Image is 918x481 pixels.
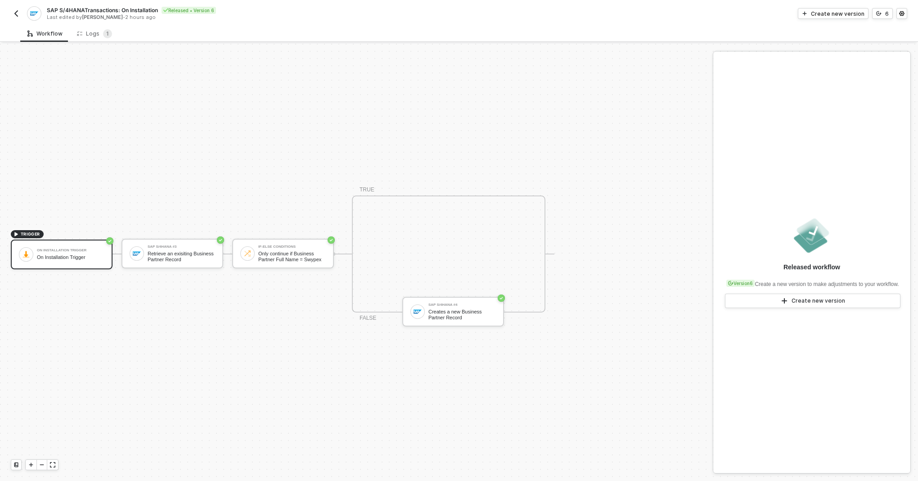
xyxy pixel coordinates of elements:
[22,250,30,259] img: icon
[148,251,215,262] div: Retrieve an exisiting Business Partner Record
[162,7,216,14] div: Released • Version 6
[50,462,55,467] span: icon-expand
[783,263,840,272] div: Released workflow
[414,308,422,316] img: icon
[39,462,45,467] span: icon-minus
[798,8,868,19] button: Create new version
[77,29,112,38] div: Logs
[133,250,141,258] img: icon
[792,216,832,255] img: released.png
[13,231,19,237] span: icon-play
[360,314,376,322] div: FALSE
[802,11,807,16] span: icon-play
[106,30,109,37] span: 1
[885,10,889,18] div: 6
[811,10,864,18] div: Create new version
[726,280,755,287] div: Version 6
[106,237,113,245] span: icon-success-page
[725,294,900,308] button: Create new version
[27,30,63,37] div: Workflow
[82,14,123,20] span: [PERSON_NAME]
[328,236,335,244] span: icon-success-page
[148,245,215,249] div: SAP S/4HANA #3
[28,462,34,467] span: icon-play
[11,8,22,19] button: back
[872,8,893,19] button: 6
[876,11,882,16] span: icon-versioning
[47,14,458,21] div: Last edited by - 2 hours ago
[258,245,326,249] div: If-Else Conditions
[243,250,252,258] img: icon
[428,309,496,320] div: Creates a new Business Partner Record
[30,9,38,18] img: integration-icon
[899,11,904,16] span: icon-settings
[792,297,845,304] div: Create new version
[498,295,505,302] span: icon-success-page
[21,231,40,238] span: TRIGGER
[47,6,158,14] span: SAP S/4HANATransactions: On Installation
[103,29,112,38] sup: 1
[781,297,788,304] span: icon-play
[37,254,104,260] div: On Installation Trigger
[724,275,899,288] div: Create a new version to make adjustments to your workflow.
[13,10,20,17] img: back
[258,251,326,262] div: Only continue if Business Partner Full Name = Swypex
[360,186,374,194] div: TRUE
[37,249,104,252] div: On Installation Trigger
[428,303,496,307] div: SAP S/4HANA #4
[217,236,224,244] span: icon-success-page
[728,281,733,286] span: icon-versioning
